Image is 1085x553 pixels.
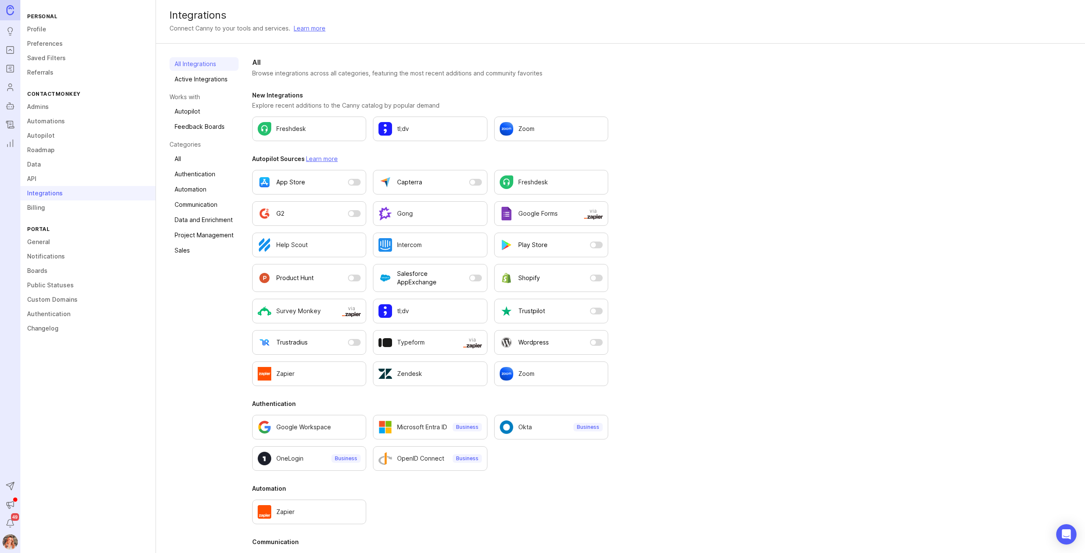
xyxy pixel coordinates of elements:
a: Learn more [306,155,338,162]
button: Send to Autopilot [3,478,18,494]
p: tl;dv [397,307,409,315]
p: Zoom [518,370,534,378]
a: Configure Zoom settings. [494,117,608,141]
img: svg+xml;base64,PHN2ZyB3aWR0aD0iNTAwIiBoZWlnaHQ9IjEzNiIgZmlsbD0ibm9uZSIgeG1sbnM9Imh0dHA6Ly93d3cudz... [342,312,361,317]
a: Autopilot [3,98,18,114]
a: Configure Zoom settings. [494,361,608,386]
a: Learn more [294,24,325,33]
p: Trustradius [276,338,308,347]
img: svg+xml;base64,PHN2ZyB3aWR0aD0iNTAwIiBoZWlnaHQ9IjEzNiIgZmlsbD0ibm9uZSIgeG1sbnM9Imh0dHA6Ly93d3cudz... [584,214,603,220]
p: Browse integrations across all categories, featuring the most recent additions and community favo... [252,69,608,78]
button: Shopify is currently disabled as an Autopilot data source. Open a modal to adjust settings. [494,264,608,292]
a: Automations [20,114,156,128]
p: Freshdesk [518,178,548,186]
h3: Automation [252,484,608,493]
button: Play Store is currently disabled as an Autopilot data source. Open a modal to adjust settings. [494,233,608,257]
div: Open Intercom Messenger [1056,524,1077,545]
img: Canny Home [6,5,14,15]
a: Configure Typeform in a new tab. [373,330,487,355]
button: Capterra is currently disabled as an Autopilot data source. Open a modal to adjust settings. [373,170,487,195]
a: Configure Zapier in a new tab. [252,361,366,386]
button: Product Hunt is currently disabled as an Autopilot data source. Open a modal to adjust settings. [252,264,366,292]
a: Billing [20,200,156,215]
a: Authentication [20,307,156,321]
p: Salesforce AppExchange [397,270,465,286]
a: Autopilot [170,105,239,118]
a: Autopilot [20,128,156,143]
p: Works with [170,93,239,101]
div: Portal [20,223,156,235]
button: Wordpress is currently disabled as an Autopilot data source. Open a modal to adjust settings. [494,330,608,355]
a: Configure OneLogin settings. [252,446,366,471]
a: Saved Filters [20,51,156,65]
p: Capterra [397,178,422,186]
div: Connect Canny to your tools and services. [170,24,290,33]
a: Configure Zendesk settings. [373,361,487,386]
a: Configure OpenID Connect settings. [373,446,487,471]
p: Freshdesk [276,125,306,133]
a: Referrals [20,65,156,80]
p: Intercom [397,241,422,249]
p: tl;dv [397,125,409,133]
a: Configure Freshdesk settings. [494,170,608,195]
a: Custom Domains [20,292,156,307]
p: Trustpilot [518,307,545,315]
p: Business [577,424,599,431]
a: All Integrations [170,57,239,71]
a: Changelog [20,321,156,336]
button: App Store is currently disabled as an Autopilot data source. Open a modal to adjust settings. [252,170,366,195]
h3: New Integrations [252,91,608,100]
div: ContactMonkey [20,88,156,100]
a: Preferences [20,36,156,51]
p: App Store [276,178,305,186]
span: 49 [11,513,19,521]
p: Categories [170,140,239,149]
a: Active Integrations [170,72,239,86]
button: Bronwen W [3,534,18,550]
span: via [584,208,603,220]
button: Trustradius is currently disabled as an Autopilot data source. Open a modal to adjust settings. [252,330,366,355]
a: Reporting [3,136,18,151]
a: Configure tl;dv settings. [373,299,487,323]
a: Admins [20,100,156,114]
p: Help Scout [276,241,308,249]
div: Integrations [170,10,1071,20]
h3: Authentication [252,400,608,408]
a: All [170,152,239,166]
a: Configure tl;dv settings. [373,117,487,141]
h2: All [252,57,608,67]
a: Configure Gong settings. [373,201,487,226]
p: Play Store [518,241,548,249]
p: G2 [276,209,284,218]
a: Configure Okta settings. [494,415,608,439]
p: Zendesk [397,370,422,378]
p: OpenID Connect [397,454,444,463]
a: Portal [3,42,18,58]
a: Data and Enrichment [170,213,239,227]
a: Ideas [3,24,18,39]
h3: Communication [252,538,608,546]
button: Trustpilot is currently disabled as an Autopilot data source. Open a modal to adjust settings. [494,299,608,323]
a: Boards [20,264,156,278]
a: Project Management [170,228,239,242]
p: Shopify [518,274,540,282]
a: Configure Freshdesk settings. [252,117,366,141]
a: Configure Google Workspace settings. [252,415,366,439]
p: Zoom [518,125,534,133]
a: General [20,235,156,249]
p: Microsoft Entra ID [397,423,447,431]
a: Configure Help Scout settings. [252,233,366,257]
a: Communication [170,198,239,211]
p: Typeform [397,338,425,347]
a: Changelog [3,117,18,132]
span: via [463,336,482,348]
p: Business [456,455,479,462]
p: Google Forms [518,209,558,218]
a: Notifications [20,249,156,264]
a: Sales [170,244,239,257]
button: Notifications [3,516,18,531]
div: Personal [20,11,156,22]
img: svg+xml;base64,PHN2ZyB3aWR0aD0iNTAwIiBoZWlnaHQ9IjEzNiIgZmlsbD0ibm9uZSIgeG1sbnM9Imh0dHA6Ly93d3cudz... [463,343,482,348]
p: Okta [518,423,532,431]
h3: Autopilot Sources [252,155,608,163]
